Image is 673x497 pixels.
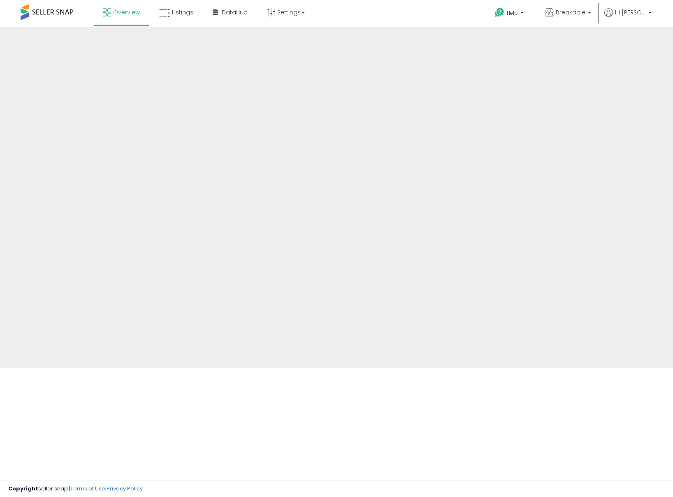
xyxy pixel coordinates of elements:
a: Hi [PERSON_NAME] [604,8,652,27]
span: Overview [113,8,140,16]
a: Help [488,1,532,27]
span: Breakable [556,8,585,16]
span: DataHub [222,8,248,16]
span: Help [507,9,518,16]
i: Get Help [494,7,505,18]
span: Hi [PERSON_NAME] [615,8,646,16]
span: Listings [172,8,193,16]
